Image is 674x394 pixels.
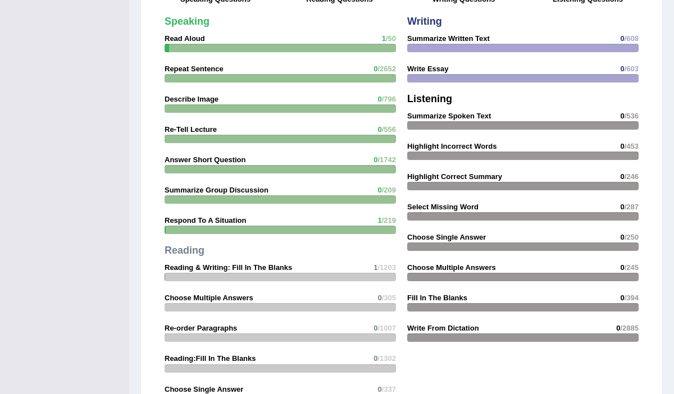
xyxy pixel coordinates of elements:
[386,34,396,43] span: /50
[407,203,479,211] strong: Select Missing Word
[625,294,639,302] span: /394
[625,142,639,150] span: /453
[165,186,268,194] strong: Summarize Group Discussion
[620,34,624,43] span: 0
[377,125,381,134] span: 0
[407,324,479,332] strong: Write From Dictation
[165,354,256,363] strong: Reading:Fill In The Blanks
[407,172,502,181] strong: Highlight Correct Summary
[165,65,224,73] strong: Repeat Sentence
[374,354,377,363] span: 0
[165,324,237,332] strong: Re-order Paragraphs
[625,34,639,43] span: /608
[382,385,396,393] span: /337
[625,112,639,120] span: /536
[165,385,243,393] strong: Choose Single Answer
[377,324,396,332] span: /1007
[625,263,639,272] span: /245
[407,34,490,43] strong: Summarize Written Text
[382,294,396,302] span: /305
[374,263,377,272] span: 1
[625,233,639,241] span: /250
[620,233,624,241] span: 0
[165,125,217,134] strong: Re-Tell Lecture
[165,34,205,43] strong: Read Aloud
[165,95,218,103] strong: Describe Image
[620,203,624,211] span: 0
[377,385,381,393] span: 0
[620,172,624,181] span: 0
[382,125,396,134] span: /556
[625,65,639,73] span: /603
[407,16,442,27] strong: Writing
[374,324,377,332] span: 0
[165,294,253,302] strong: Choose Multiple Answers
[407,263,496,272] strong: Choose Multiple Answers
[625,203,639,211] span: /287
[165,216,246,225] strong: Respond To A Situation
[377,65,396,73] span: /2652
[625,172,639,181] span: /246
[165,263,292,272] strong: Reading & Writing: Fill In The Blanks
[620,112,624,120] span: 0
[377,216,381,225] span: 1
[382,186,396,194] span: /209
[165,16,210,27] strong: Speaking
[407,112,491,120] strong: Summarize Spoken Text
[377,263,396,272] span: /1203
[620,142,624,150] span: 0
[377,294,381,302] span: 0
[377,155,396,164] span: /1742
[377,95,381,103] span: 0
[620,65,624,73] span: 0
[407,65,448,73] strong: Write Essay
[382,216,396,225] span: /219
[382,34,386,43] span: 1
[407,233,486,241] strong: Choose Single Answer
[620,324,639,332] span: /2885
[165,155,245,164] strong: Answer Short Question
[407,142,497,150] strong: Highlight Incorrect Words
[407,93,452,104] strong: Listening
[374,155,377,164] span: 0
[616,324,620,332] span: 0
[620,263,624,272] span: 0
[407,294,467,302] strong: Fill In The Blanks
[165,245,204,256] strong: Reading
[374,65,377,73] span: 0
[382,95,396,103] span: /796
[620,294,624,302] span: 0
[377,354,396,363] span: /1302
[377,186,381,194] span: 0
